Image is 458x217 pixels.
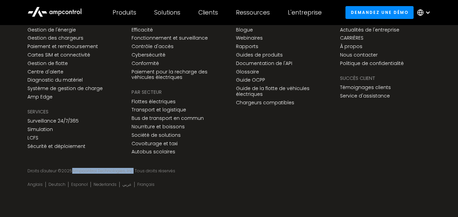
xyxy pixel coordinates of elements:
a: Contrôle d'accès [132,44,174,49]
a: Guide de la flotte de véhicules électriques [236,86,326,97]
a: CARRIÈRES [340,35,363,41]
a: Autobus scolaires [132,149,175,155]
a: Cartes SIM et connectivité [27,52,90,58]
div: Clients [198,9,218,16]
a: Conformité [132,61,159,66]
a: Nourriture et boissons [132,124,185,130]
a: Flottes électriques [132,99,176,105]
a: Système de gestion de charge [27,86,103,91]
div: Produits [113,9,136,16]
a: Blogue [236,27,253,33]
div: SERVICES [27,108,48,115]
a: Surveillance 24/7/365 [27,118,79,124]
a: Guides de produits [236,52,283,58]
div: L'entreprise [288,9,322,16]
div: Droits d'auteur © Ampcontrol Technologies, Inc. Tous droits réservés [27,168,431,174]
a: Transport et logistique [132,107,186,113]
a: Actualités de l'entreprise [340,27,399,33]
a: Centre d'alerte [27,69,63,75]
a: Service d'assistance [340,93,390,99]
a: Cybersécurité [132,52,165,58]
a: Témoignages clients [340,85,391,90]
a: Glossaire [236,69,259,75]
a: Paiement pour la recharge des véhicules électriques [132,69,222,81]
a: Covoiturage et taxi [132,141,178,147]
a: Documentation de l'API [236,61,292,66]
a: Bus de transport en commun [132,115,204,121]
a: Fonctionnement et surveillance [132,35,208,41]
a: Deutsch [48,182,65,187]
a: Webinaires [236,35,263,41]
div: PAR SECTEUR [132,88,162,96]
a: Nous contacter [340,52,378,58]
a: Société de solutions [132,132,181,138]
a: Simulation [27,127,53,132]
a: Anglais [27,182,43,187]
a: Politique de confidentialité [340,61,404,66]
a: Paiement et remboursement [27,44,98,49]
a: À propos [340,44,362,49]
a: Gestion de flotte [27,61,68,66]
a: Français [137,182,155,187]
div: Ressources [236,9,270,16]
a: Demandez une démo [345,6,414,19]
a: Sécurité et déploiement [27,144,85,149]
a: Efficacité [132,27,153,33]
div: Solutions [154,9,180,16]
a: Rapports [236,44,258,49]
a: Gestion des chargeurs [27,35,83,41]
a: Espanol [71,182,88,187]
a: Nederlands [94,182,117,187]
span: 2025 [61,168,72,174]
a: Chargeurs compatibles [236,100,294,106]
div: Succès client [340,74,375,82]
a: عربي [122,182,132,187]
a: Diagnostic du matériel [27,77,83,83]
a: Amp Edge [27,94,53,100]
a: Gestion de l'énergie [27,27,76,33]
a: LCFS [27,135,38,141]
a: Guide OCPP [236,77,265,83]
